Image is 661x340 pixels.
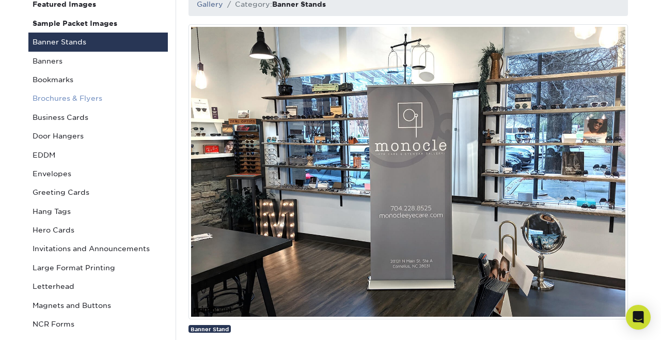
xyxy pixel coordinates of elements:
a: Invitations and Announcements [28,239,168,258]
a: Large Format Printing [28,258,168,277]
iframe: Google Customer Reviews [3,308,88,336]
a: NCR Forms [28,315,168,333]
a: Bookmarks [28,70,168,89]
span: Banner Stand [191,326,229,332]
a: Banner Stand [188,325,231,333]
a: EDDM [28,146,168,164]
strong: Sample Packet Images [33,19,117,27]
a: Door Hangers [28,127,168,145]
a: Hero Cards [28,221,168,239]
a: Business Cards [28,108,168,127]
a: Banners [28,52,168,70]
a: Sample Packet Images [28,14,168,33]
a: Magnets and Buttons [28,296,168,315]
div: Open Intercom Messenger [626,305,651,330]
img: Durable Deluxe Banner Stands [188,24,628,319]
a: Letterhead [28,277,168,296]
a: Hang Tags [28,202,168,221]
a: Greeting Cards [28,183,168,202]
a: Banner Stands [28,33,168,51]
a: Brochures & Flyers [28,89,168,107]
a: Envelopes [28,164,168,183]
